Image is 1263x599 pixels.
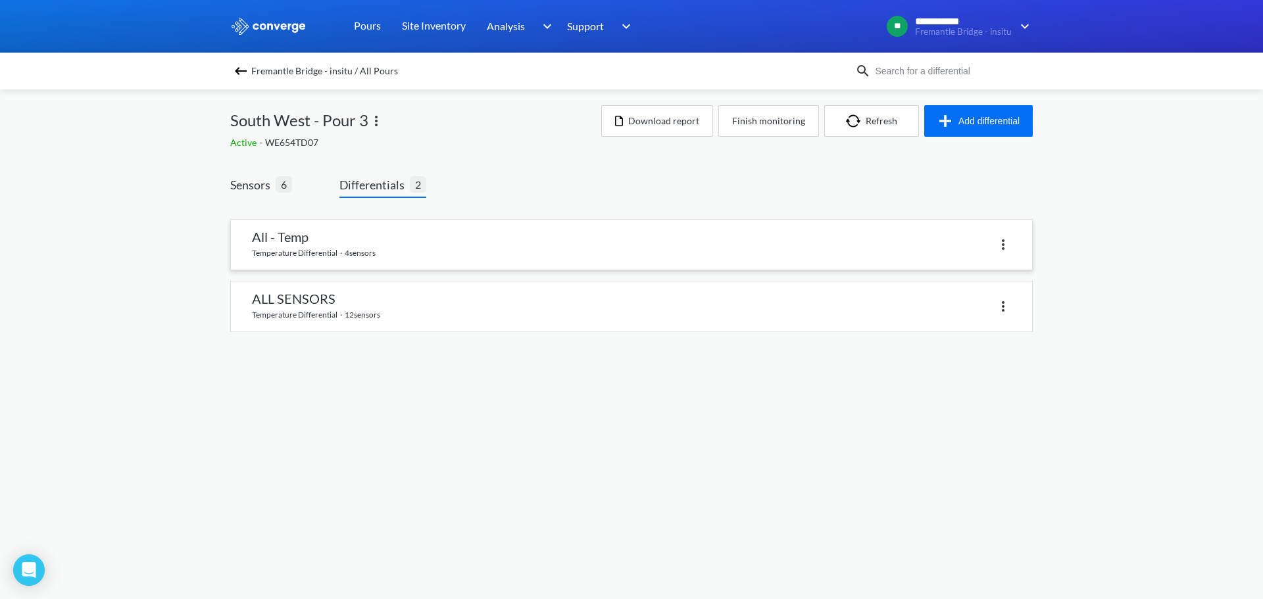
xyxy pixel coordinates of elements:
span: Active [230,137,259,148]
button: Add differential [924,105,1033,137]
img: icon-plus.svg [937,113,958,129]
img: logo_ewhite.svg [230,18,307,35]
span: 2 [410,176,426,193]
span: 6 [276,176,292,193]
img: more.svg [368,113,384,129]
div: Open Intercom Messenger [13,554,45,586]
span: Sensors [230,176,276,194]
button: Finish monitoring [718,105,819,137]
img: icon-search.svg [855,63,871,79]
img: downArrow.svg [613,18,634,34]
input: Search for a differential [871,64,1030,78]
img: more.svg [995,237,1011,252]
span: Support [567,18,604,34]
button: Refresh [824,105,919,137]
span: Analysis [487,18,525,34]
img: downArrow.svg [1012,18,1033,34]
img: backspace.svg [233,63,249,79]
button: Download report [601,105,713,137]
span: Fremantle Bridge - insitu [915,27,1012,37]
img: icon-file.svg [615,116,623,126]
span: Differentials [339,176,410,194]
span: Fremantle Bridge - insitu / All Pours [251,62,398,80]
span: South West - Pour 3 [230,108,368,133]
span: - [259,137,265,148]
img: icon-refresh.svg [846,114,866,128]
div: WE654TD07 [230,135,601,150]
img: downArrow.svg [534,18,555,34]
img: more.svg [995,299,1011,314]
